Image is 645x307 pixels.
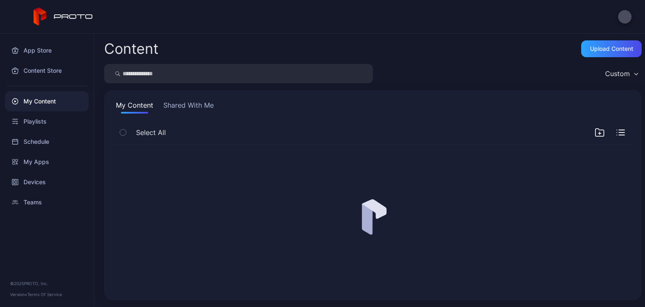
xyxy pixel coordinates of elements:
[162,100,215,114] button: Shared With Me
[590,45,633,52] div: Upload Content
[5,40,89,61] a: App Store
[5,111,89,132] a: Playlists
[5,132,89,152] a: Schedule
[114,100,155,114] button: My Content
[10,292,27,297] span: Version •
[581,40,642,57] button: Upload Content
[605,69,630,78] div: Custom
[601,64,642,83] button: Custom
[27,292,62,297] a: Terms Of Service
[5,61,89,81] a: Content Store
[5,91,89,111] a: My Content
[10,280,84,287] div: © 2025 PROTO, Inc.
[136,127,166,138] span: Select All
[5,152,89,172] a: My Apps
[5,192,89,212] a: Teams
[5,172,89,192] a: Devices
[104,42,158,56] div: Content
